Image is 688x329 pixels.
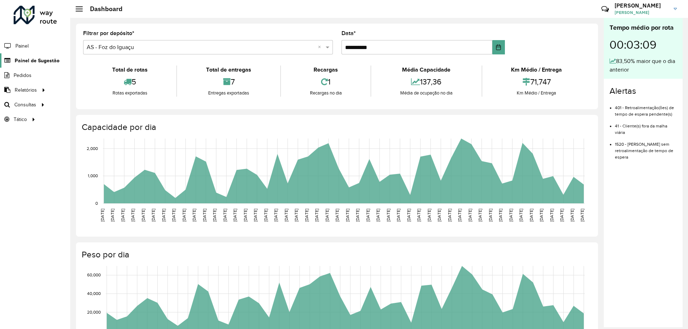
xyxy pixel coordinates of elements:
[192,209,196,222] text: [DATE]
[610,57,677,74] div: 83,50% maior que o dia anterior
[14,101,36,108] span: Consultas
[82,250,591,260] h4: Peso por dia
[580,209,584,222] text: [DATE]
[498,209,503,222] text: [DATE]
[14,116,27,123] span: Tático
[233,209,237,222] text: [DATE]
[615,99,677,117] li: 401 - Retroalimentação(ões) de tempo de espera pendente(s)
[95,201,98,205] text: 0
[519,209,523,222] text: [DATE]
[15,86,37,94] span: Relatórios
[14,72,32,79] span: Pedidos
[610,86,677,96] h4: Alertas
[15,42,29,50] span: Painel
[253,209,258,222] text: [DATE]
[492,40,505,54] button: Choose Date
[318,43,324,52] span: Clear all
[83,5,123,13] h2: Dashboard
[396,209,401,222] text: [DATE]
[141,209,145,222] text: [DATE]
[406,209,411,222] text: [DATE]
[615,117,677,136] li: 41 - Cliente(s) fora da malha viária
[478,209,482,222] text: [DATE]
[437,209,441,222] text: [DATE]
[549,209,554,222] text: [DATE]
[416,209,421,222] text: [DATE]
[373,66,479,74] div: Média Capacidade
[15,57,59,64] span: Painel de Sugestão
[508,209,513,222] text: [DATE]
[570,209,574,222] text: [DATE]
[373,74,479,89] div: 137,36
[529,209,534,222] text: [DATE]
[212,209,217,222] text: [DATE]
[88,174,98,178] text: 1,000
[484,89,589,97] div: Km Médio / Entrega
[484,74,589,89] div: 71,747
[376,209,380,222] text: [DATE]
[365,209,370,222] text: [DATE]
[179,89,278,97] div: Entregas exportadas
[202,209,207,222] text: [DATE]
[468,209,472,222] text: [DATE]
[87,291,101,296] text: 40,000
[273,209,278,222] text: [DATE]
[447,209,452,222] text: [DATE]
[325,209,329,222] text: [DATE]
[179,66,278,74] div: Total de entregas
[85,74,175,89] div: 5
[386,209,391,222] text: [DATE]
[355,209,360,222] text: [DATE]
[82,122,591,132] h4: Capacidade por dia
[283,74,369,89] div: 1
[243,209,248,222] text: [DATE]
[610,23,677,33] div: Tempo médio por rota
[161,209,166,222] text: [DATE]
[610,33,677,57] div: 00:03:09
[182,209,186,222] text: [DATE]
[335,209,339,222] text: [DATE]
[373,89,479,97] div: Média de ocupação no dia
[484,66,589,74] div: Km Médio / Entrega
[615,2,668,9] h3: [PERSON_NAME]
[597,1,613,17] a: Contato Rápido
[171,209,176,222] text: [DATE]
[87,310,101,314] text: 20,000
[488,209,493,222] text: [DATE]
[615,9,668,16] span: [PERSON_NAME]
[179,74,278,89] div: 7
[304,209,309,222] text: [DATE]
[294,209,298,222] text: [DATE]
[87,273,101,277] text: 60,000
[110,209,115,222] text: [DATE]
[427,209,431,222] text: [DATE]
[263,209,268,222] text: [DATE]
[130,209,135,222] text: [DATE]
[83,29,134,38] label: Filtrar por depósito
[314,209,319,222] text: [DATE]
[283,66,369,74] div: Recargas
[151,209,156,222] text: [DATE]
[283,89,369,97] div: Recargas no dia
[87,146,98,151] text: 2,000
[85,66,175,74] div: Total de rotas
[284,209,288,222] text: [DATE]
[345,209,350,222] text: [DATE]
[539,209,544,222] text: [DATE]
[559,209,564,222] text: [DATE]
[120,209,125,222] text: [DATE]
[615,136,677,160] li: 1520 - [PERSON_NAME] sem retroalimentação de tempo de espera
[100,209,105,222] text: [DATE]
[341,29,356,38] label: Data
[85,89,175,97] div: Rotas exportadas
[223,209,227,222] text: [DATE]
[457,209,462,222] text: [DATE]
